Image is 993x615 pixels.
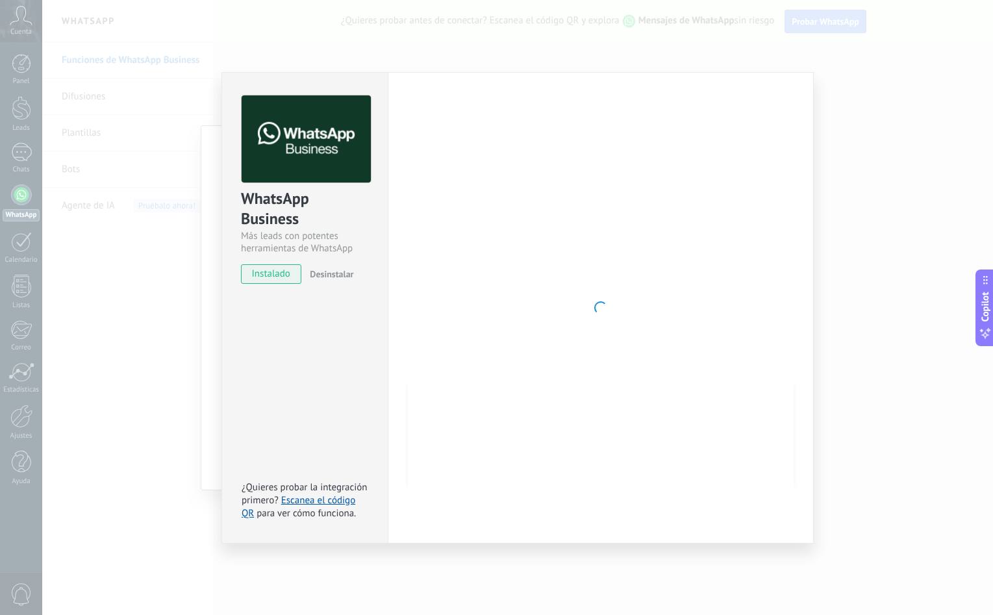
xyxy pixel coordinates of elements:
[242,481,368,507] span: ¿Quieres probar la integración primero?
[242,264,301,284] span: instalado
[241,188,369,230] div: WhatsApp Business
[305,264,353,284] button: Desinstalar
[979,292,992,321] span: Copilot
[257,507,356,520] span: para ver cómo funciona.
[310,268,353,280] span: Desinstalar
[242,95,371,183] img: logo_main.png
[241,230,369,255] div: Más leads con potentes herramientas de WhatsApp
[242,494,355,520] a: Escanea el código QR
